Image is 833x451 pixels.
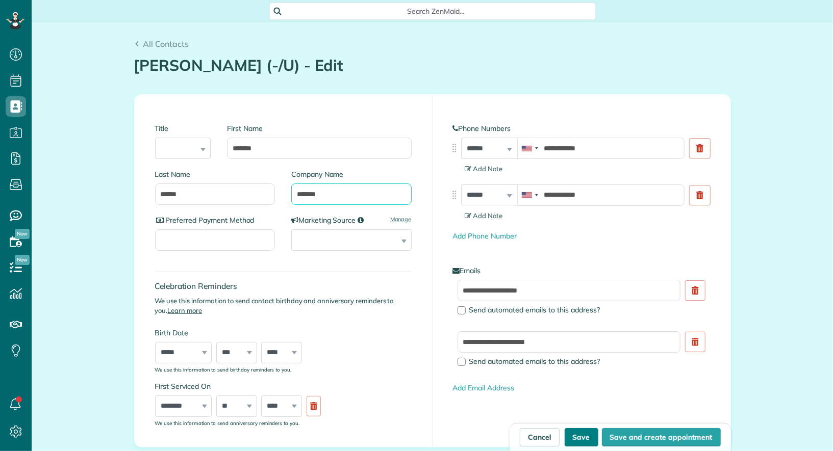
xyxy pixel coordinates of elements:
[155,420,300,426] sub: We use this information to send anniversary reminders to you.
[453,123,710,134] label: Phone Numbers
[390,215,412,223] a: Manage
[155,366,292,373] sub: We use this information to send birthday reminders to you.
[155,328,326,338] label: Birth Date
[167,306,202,314] a: Learn more
[155,215,275,225] label: Preferred Payment Method
[15,229,30,239] span: New
[449,190,460,200] img: drag_indicator-119b368615184ecde3eda3c64c821f6cf29d3e2b97b89ee44bc31753036683e5.png
[134,38,189,50] a: All Contacts
[291,215,412,225] label: Marketing Source
[134,57,731,74] h1: [PERSON_NAME] (-/U) - Edit
[143,39,189,49] span: All Contacts
[602,428,721,446] button: Save and create appointment
[15,255,30,265] span: New
[453,266,710,276] label: Emails
[453,383,514,392] a: Add Email Address
[155,169,275,179] label: Last Name
[518,138,541,158] div: United States: +1
[518,185,541,205] div: United States: +1
[465,211,503,220] span: Add Note
[155,296,412,315] p: We use this information to send contact birthday and anniversary reminders to you.
[465,165,503,173] span: Add Note
[520,428,560,446] a: Cancel
[469,357,600,366] span: Send automated emails to this address?
[565,428,598,446] button: Save
[227,123,411,134] label: First Name
[155,123,211,134] label: Title
[469,305,600,314] span: Send automated emails to this address?
[449,143,460,153] img: drag_indicator-119b368615184ecde3eda3c64c821f6cf29d3e2b97b89ee44bc31753036683e5.png
[155,282,412,290] h4: Celebration Reminders
[155,381,326,391] label: First Serviced On
[453,231,517,241] a: Add Phone Number
[291,169,412,179] label: Company Name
